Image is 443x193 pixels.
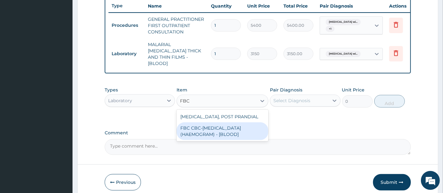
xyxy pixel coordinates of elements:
[105,174,141,190] button: Previous
[177,87,187,93] label: Item
[177,122,268,140] div: FBC CBC-[MEDICAL_DATA] (HAEMOGRAM) - [BLOOD]
[145,38,208,70] td: MALARIAL [MEDICAL_DATA] THICK AND THIN FILMS - [BLOOD]
[108,48,145,60] td: Laboratory
[326,26,335,32] span: + 1
[342,87,365,93] label: Unit Price
[373,174,411,190] button: Submit
[33,35,106,44] div: Chat with us now
[103,3,119,18] div: Minimize live chat window
[108,97,132,104] div: Laboratory
[374,95,405,108] button: Add
[270,87,302,93] label: Pair Diagnosis
[108,20,145,31] td: Procedures
[105,130,411,136] label: Comment
[145,13,208,38] td: GENERAL PRACTITIONER FIRST OUTPATIENT CONSULTATION
[273,97,310,104] div: Select Diagnosis
[326,19,361,25] span: [MEDICAL_DATA] wi...
[12,32,26,47] img: d_794563401_company_1708531726252_794563401
[326,51,361,57] span: [MEDICAL_DATA] wi...
[105,87,118,93] label: Types
[177,111,268,122] div: [MEDICAL_DATA], POST PRANDIAL
[3,127,120,149] textarea: Type your message and hit 'Enter'
[37,57,87,120] span: We're online!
